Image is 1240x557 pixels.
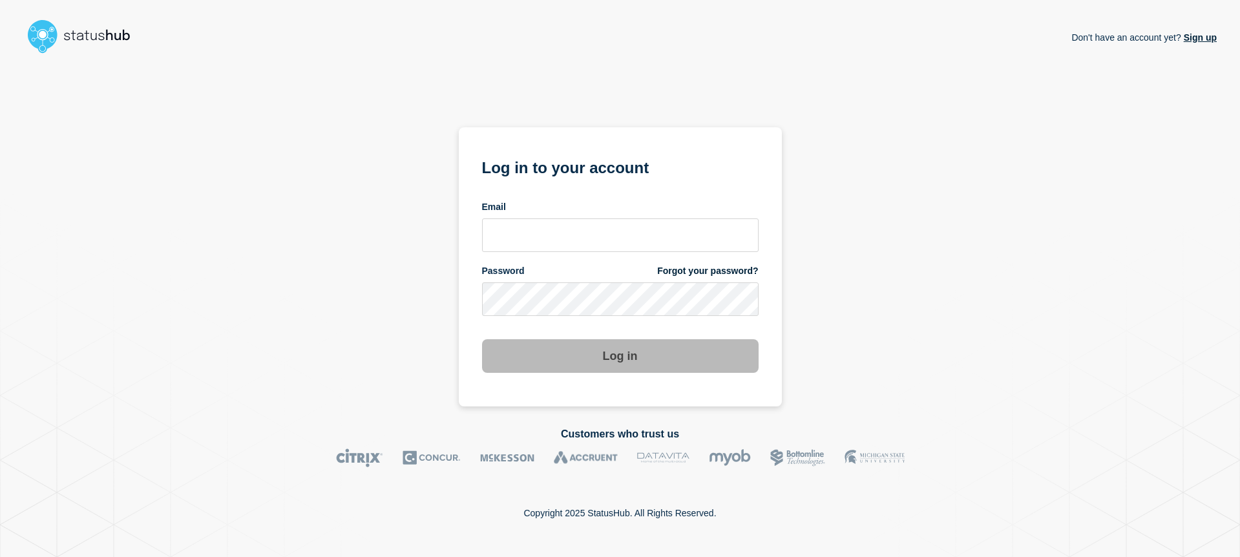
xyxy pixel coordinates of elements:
span: Password [482,265,525,277]
img: Citrix logo [336,448,383,467]
input: email input [482,218,759,252]
img: StatusHub logo [23,16,146,57]
img: Bottomline logo [770,448,825,467]
h1: Log in to your account [482,154,759,178]
a: Forgot your password? [657,265,758,277]
input: password input [482,282,759,316]
a: Sign up [1181,32,1217,43]
img: DataVita logo [637,448,689,467]
span: Email [482,201,506,213]
img: MSU logo [845,448,905,467]
p: Don't have an account yet? [1071,22,1217,53]
img: Concur logo [403,448,461,467]
img: Accruent logo [554,448,618,467]
button: Log in [482,339,759,373]
p: Copyright 2025 StatusHub. All Rights Reserved. [523,508,716,518]
h2: Customers who trust us [23,428,1217,440]
img: myob logo [709,448,751,467]
img: McKesson logo [480,448,534,467]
